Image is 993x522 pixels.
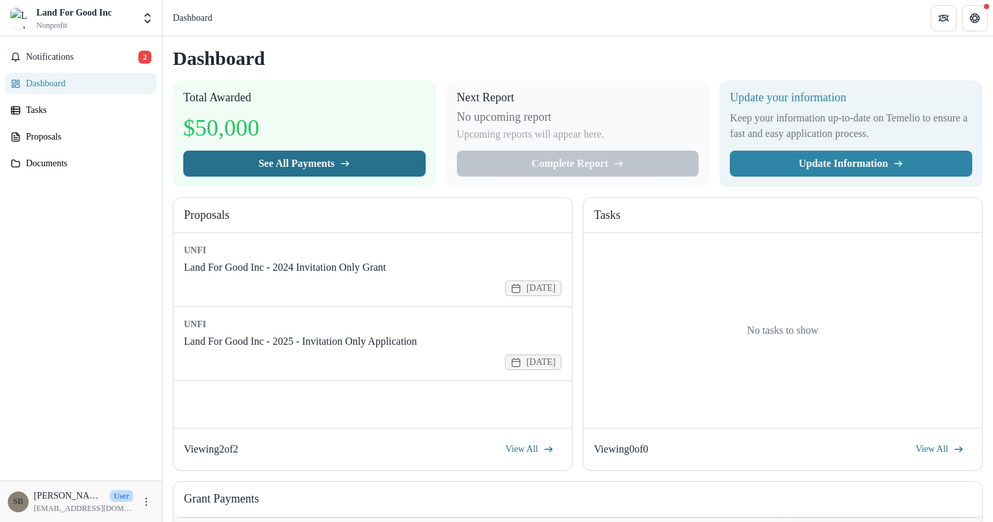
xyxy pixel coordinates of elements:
[26,77,146,90] div: Dashboard
[457,91,699,105] h2: Next Report
[26,130,146,143] div: Proposals
[183,110,281,145] h3: $50,000
[457,110,554,125] h3: No upcoming report
[36,6,112,19] div: Land For Good Inc
[183,91,426,105] h2: Total Awarded
[730,110,972,142] h3: Keep your information up-to-date on Temelio to ensure a fast and easy application process.
[26,103,146,117] div: Tasks
[26,52,138,63] span: Notifications
[747,323,819,338] p: No tasks to show
[26,156,146,170] div: Documents
[110,490,133,502] p: User
[594,208,972,233] h2: Tasks
[931,5,957,31] button: Partners
[5,126,157,147] a: Proposals
[183,151,426,177] button: See All Payments
[184,208,561,233] h2: Proposals
[962,5,988,31] button: Get Help
[594,441,648,457] p: Viewing 0 of 0
[498,439,561,460] a: View All
[173,47,983,70] h1: Dashboard
[184,334,417,349] a: Land For Good Inc - 2025 - Invitation Only Application
[5,47,157,68] button: Notifications2
[5,99,157,121] a: Tasks
[138,51,151,64] span: 2
[34,503,133,514] p: [EMAIL_ADDRESS][DOMAIN_NAME]
[5,153,157,174] a: Documents
[457,127,604,142] p: Upcoming reports will appear here.
[184,260,386,275] a: Land For Good Inc - 2024 Invitation Only Grant
[173,11,213,25] div: Dashboard
[34,489,105,503] p: [PERSON_NAME]
[138,494,154,510] button: More
[36,19,67,31] span: Nonprofit
[184,492,972,517] h2: Grant Payments
[13,497,23,506] div: Shemariah Blum-Evitts
[10,8,31,29] img: Land For Good Inc
[730,151,972,177] a: Update Information
[908,439,972,460] a: View All
[5,73,157,94] a: Dashboard
[168,8,218,27] nav: breadcrumb
[730,91,972,105] h2: Update your information
[138,5,157,31] button: Open entity switcher
[184,441,238,457] p: Viewing 2 of 2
